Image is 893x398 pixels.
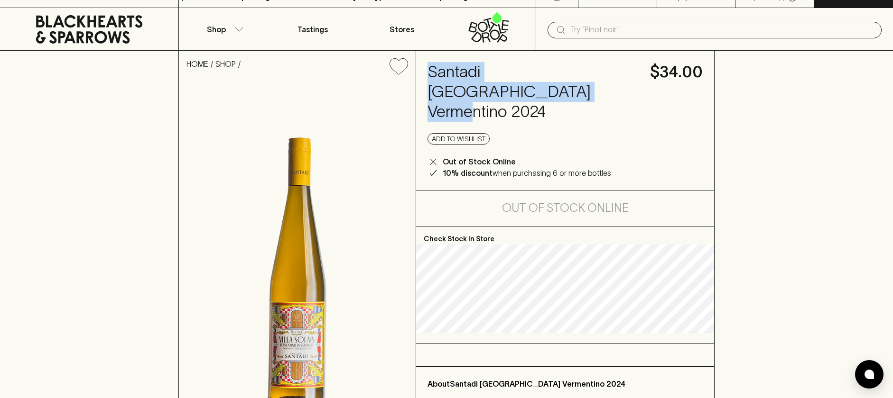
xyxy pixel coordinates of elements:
[386,54,412,79] button: Add to wishlist
[416,226,714,244] p: Check Stock In Store
[215,60,236,68] a: SHOP
[428,378,702,389] p: About Santadi [GEOGRAPHIC_DATA] Vermentino 2024
[186,60,208,68] a: HOME
[357,8,446,50] a: Stores
[428,133,490,145] button: Add to wishlist
[207,24,226,35] p: Shop
[443,169,493,177] b: 10% discount
[502,200,629,216] h5: Out of Stock Online
[390,24,414,35] p: Stores
[179,8,268,50] button: Shop
[570,22,874,37] input: Try "Pinot noir"
[865,370,874,379] img: bubble-icon
[298,24,328,35] p: Tastings
[443,156,516,167] p: Out of Stock Online
[268,8,357,50] a: Tastings
[428,62,638,122] h4: Santadi [GEOGRAPHIC_DATA] Vermentino 2024
[650,62,703,82] h4: $34.00
[443,167,611,179] p: when purchasing 6 or more bottles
